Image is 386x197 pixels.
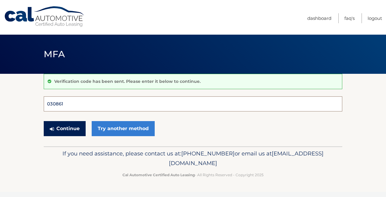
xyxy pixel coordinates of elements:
span: [PHONE_NUMBER] [181,150,235,157]
strong: Cal Automotive Certified Auto Leasing [122,173,195,177]
a: Try another method [92,121,155,136]
a: FAQ's [344,13,355,23]
a: Cal Automotive [4,6,85,27]
p: Verification code has been sent. Please enter it below to continue. [54,79,201,84]
a: Dashboard [307,13,331,23]
button: Continue [44,121,86,136]
span: [EMAIL_ADDRESS][DOMAIN_NAME] [169,150,324,167]
span: MFA [44,48,65,60]
input: Verification Code [44,96,342,111]
p: - All Rights Reserved - Copyright 2025 [48,172,338,178]
p: If you need assistance, please contact us at: or email us at [48,149,338,168]
a: Logout [368,13,382,23]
